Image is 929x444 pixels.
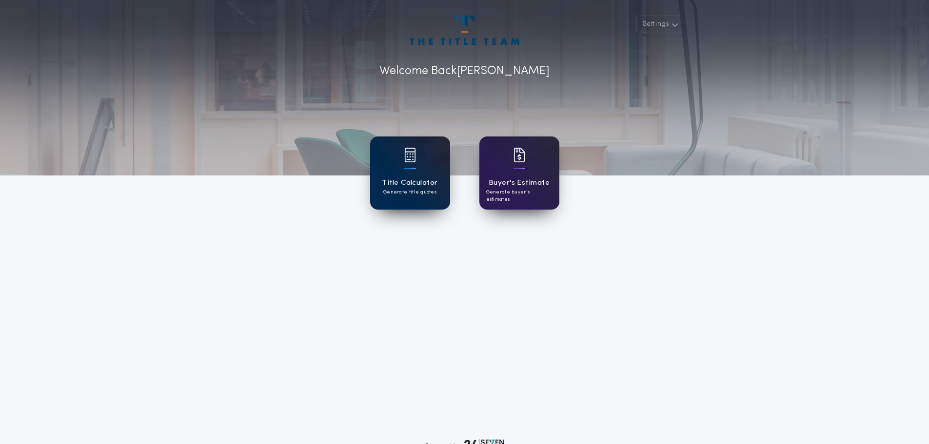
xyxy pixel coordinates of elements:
[636,16,682,33] button: Settings
[486,189,553,203] p: Generate buyer's estimates
[383,189,436,196] p: Generate title quotes
[404,148,416,162] img: card icon
[514,148,525,162] img: card icon
[382,177,437,189] h1: Title Calculator
[370,136,450,210] a: card iconTitle CalculatorGenerate title quotes
[410,16,519,45] img: account-logo
[489,177,550,189] h1: Buyer's Estimate
[379,62,550,80] p: Welcome Back [PERSON_NAME]
[479,136,559,210] a: card iconBuyer's EstimateGenerate buyer's estimates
